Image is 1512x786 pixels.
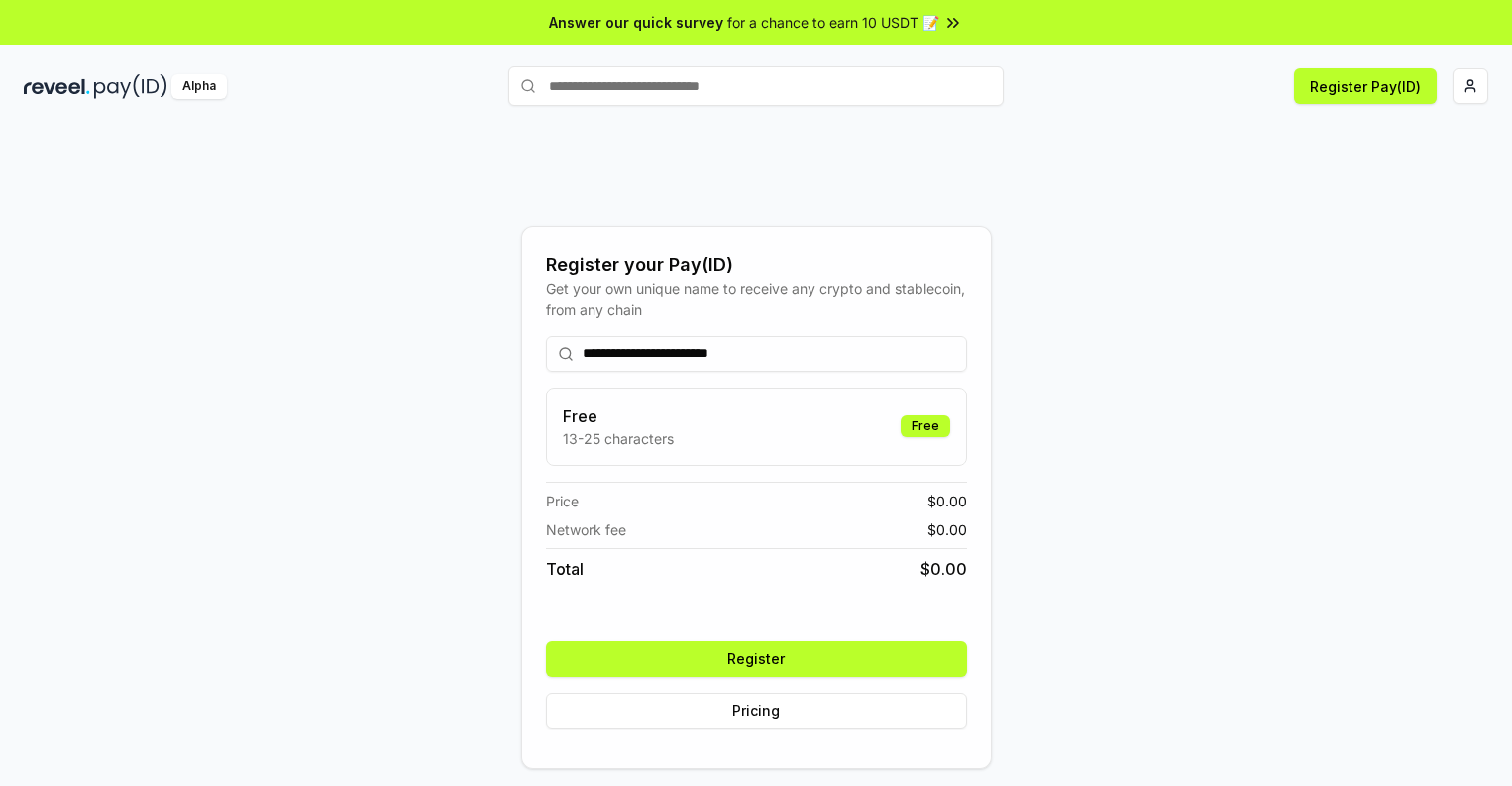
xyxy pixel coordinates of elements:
[546,251,967,279] div: Register your Pay(ID)
[94,74,167,99] img: pay_id
[546,491,579,511] span: Price
[546,519,626,540] span: Network fee
[171,74,227,99] div: Alpha
[927,491,967,511] span: $ 0.00
[546,557,584,581] span: Total
[927,519,967,540] span: $ 0.00
[727,12,939,33] span: for a chance to earn 10 USDT 📝
[563,404,674,428] h3: Free
[920,557,967,581] span: $ 0.00
[549,12,723,33] span: Answer our quick survey
[24,74,90,99] img: reveel_dark
[546,641,967,677] button: Register
[901,415,950,437] div: Free
[546,693,967,729] button: Pricing
[563,428,674,449] p: 13-25 characters
[546,279,967,320] div: Get your own unique name to receive any crypto and stablecoin, from any chain
[1294,68,1437,104] button: Register Pay(ID)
